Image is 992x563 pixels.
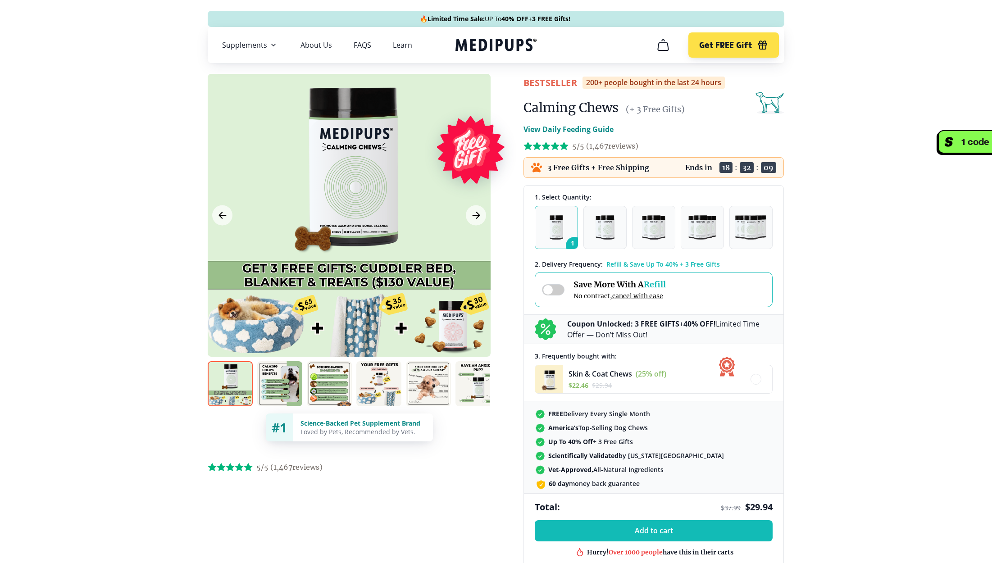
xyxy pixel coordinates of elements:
strong: 60 day [549,479,569,488]
img: Pack of 3 - Natural Dog Supplements [642,215,665,240]
p: + Limited Time Offer — Don’t Miss Out! [567,318,773,340]
span: : [756,163,759,172]
span: $ 22.46 [569,381,588,390]
span: $ 29.94 [592,381,612,390]
img: Calming Chews | Natural Dog Supplements [356,361,401,406]
span: Total: [535,501,560,513]
a: FAQS [354,41,371,50]
button: Supplements [222,40,279,50]
img: Calming Chews | Natural Dog Supplements [307,361,352,406]
img: Pack of 1 - Natural Dog Supplements [550,215,564,240]
span: No contract, [573,292,666,300]
h1: Calming Chews [523,100,619,116]
span: Over 1000 people [609,548,663,556]
span: #1 [272,419,287,436]
span: 09 [761,162,776,173]
p: 3 Free Gifts + Free Shipping [547,163,649,172]
p: View Daily Feeding Guide [523,124,614,135]
strong: Vet-Approved, [548,465,593,474]
span: money back guarantee [549,479,640,488]
span: Refill & Save Up To 40% + 3 Free Gifts [606,260,720,268]
b: 40% OFF! [683,319,716,329]
span: BestSeller [523,77,577,89]
img: Calming Chews | Natural Dog Supplements [406,361,451,406]
img: Skin & Coat Chews - Medipups [535,365,563,393]
strong: America’s [548,423,578,432]
span: 3 . Frequently bought with: [535,352,617,360]
span: $ 29.94 [745,501,773,513]
p: Ends in [685,163,712,172]
span: Get FREE Gift [699,40,752,50]
img: Pack of 5 - Natural Dog Supplements [735,215,767,240]
div: Science-Backed Pet Supplement Brand [300,419,426,427]
img: Pack of 2 - Natural Dog Supplements [596,215,614,240]
a: Medipups [455,36,537,55]
button: Get FREE Gift [688,32,779,58]
b: Coupon Unlocked: 3 FREE GIFTS [567,319,679,329]
span: by [US_STATE][GEOGRAPHIC_DATA] [548,451,724,460]
span: 5/5 ( 1,467 reviews) [572,141,638,150]
strong: Up To 40% Off [548,437,593,446]
span: + 3 Free Gifts [548,437,633,446]
span: Delivery Every Single Month [548,409,650,418]
strong: FREE [548,409,563,418]
span: 18 [719,162,733,173]
div: Hurry! have this in their carts [587,548,733,557]
strong: Scientifically Validated [548,451,619,460]
button: 1 [535,206,578,249]
span: (+ 3 Free Gifts) [626,104,685,114]
span: $ 37.99 [721,504,741,512]
img: Calming Chews | Natural Dog Supplements [455,361,501,406]
img: Calming Chews | Natural Dog Supplements [257,361,302,406]
span: 1 [566,237,583,254]
span: (25% off) [636,369,666,379]
button: Next Image [466,205,486,226]
div: Loved by Pets, Recommended by Vets. [300,427,426,436]
a: About Us [300,41,332,50]
a: Learn [393,41,412,50]
span: Top-Selling Dog Chews [548,423,648,432]
span: 🔥 UP To + [420,14,570,23]
span: Save More With A [573,279,666,290]
span: Add to cart [635,527,673,535]
span: 5/5 ( 1,467 reviews) [256,463,323,472]
span: Skin & Coat Chews [569,369,632,379]
div: 200+ people bought in the last 24 hours [582,77,725,89]
span: 2 . Delivery Frequency: [535,260,603,268]
span: All-Natural Ingredients [548,465,664,474]
span: Refill [644,279,666,290]
span: cancel with ease [612,292,663,300]
span: Supplements [222,41,267,50]
img: Pack of 4 - Natural Dog Supplements [688,215,716,240]
img: Calming Chews | Natural Dog Supplements [208,361,253,406]
button: Previous Image [212,205,232,226]
button: cart [652,34,674,56]
button: Add to cart [535,520,773,541]
span: : [735,163,737,172]
span: 32 [740,162,754,173]
div: 1. Select Quantity: [535,193,773,201]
